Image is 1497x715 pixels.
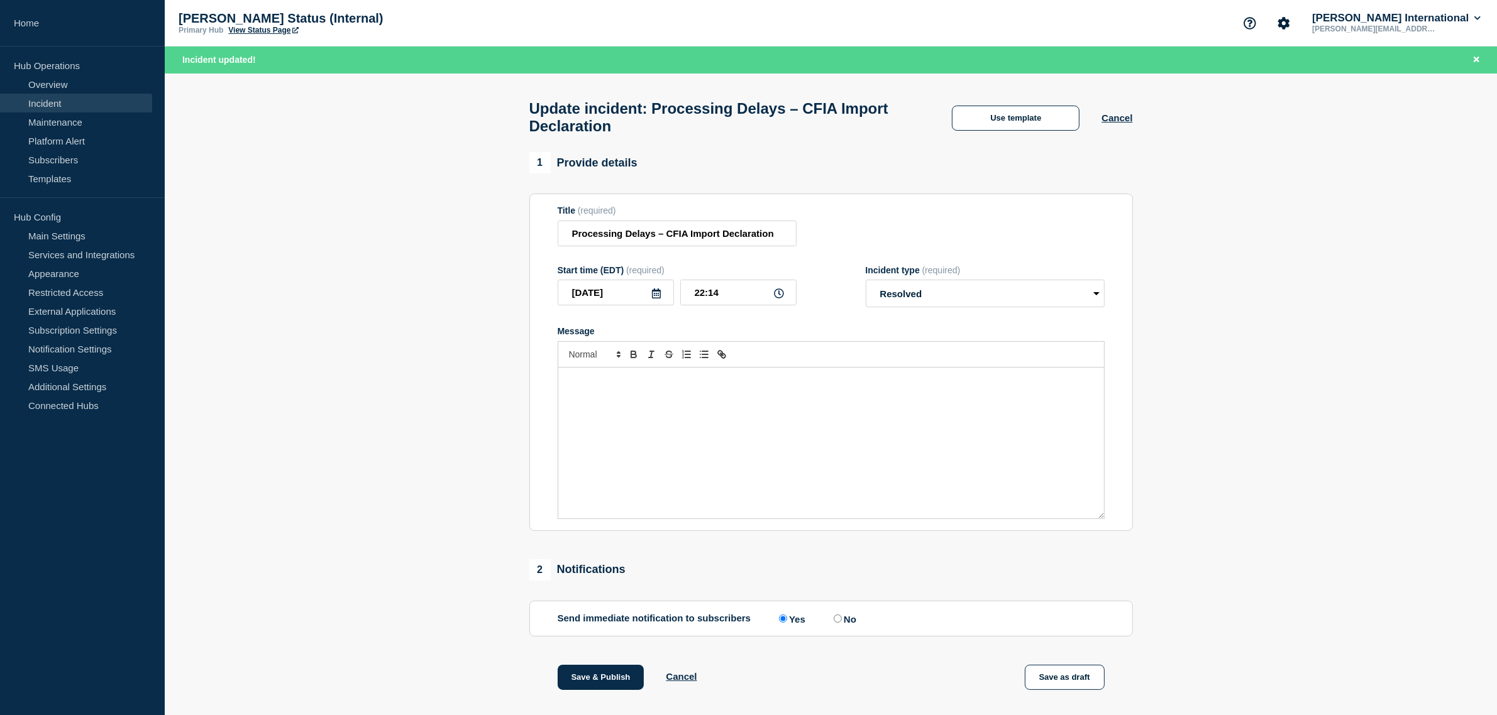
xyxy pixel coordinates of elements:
button: Toggle strikethrough text [660,347,678,362]
label: Yes [776,613,805,625]
span: (required) [578,205,616,216]
button: Toggle ordered list [678,347,695,362]
h1: Update incident: Processing Delays – CFIA Import Declaration [529,100,931,135]
span: (required) [922,265,961,275]
button: Account settings [1271,10,1297,36]
input: HH:MM [680,280,797,305]
a: View Status Page [228,26,298,35]
p: [PERSON_NAME] Status (Internal) [179,11,430,26]
span: Font size [563,347,625,362]
div: Provide details [529,152,638,173]
button: Toggle bulleted list [695,347,713,362]
button: Save & Publish [558,665,644,690]
p: Send immediate notification to subscribers [558,613,751,625]
input: Yes [779,614,787,623]
div: Notifications [529,559,626,581]
div: Title [558,205,797,216]
button: Cancel [666,671,697,682]
button: Toggle italic text [643,347,660,362]
input: Title [558,221,797,246]
label: No [831,613,856,625]
input: No [834,614,842,623]
span: Incident updated! [182,55,256,65]
button: Support [1237,10,1263,36]
button: [PERSON_NAME] International [1310,12,1483,25]
div: Message [558,368,1104,518]
input: YYYY-MM-DD [558,280,674,305]
p: Primary Hub [179,26,223,35]
span: 2 [529,559,551,581]
button: Toggle bold text [625,347,643,362]
div: Send immediate notification to subscribers [558,613,1105,625]
button: Close banner [1469,53,1484,67]
button: Toggle link [713,347,731,362]
div: Start time (EDT) [558,265,797,275]
button: Cancel [1102,112,1132,123]
span: 1 [529,152,551,173]
span: (required) [626,265,665,275]
div: Message [558,326,1105,336]
button: Save as draft [1025,665,1105,690]
select: Incident type [866,280,1105,307]
div: Incident type [866,265,1105,275]
p: [PERSON_NAME][EMAIL_ADDRESS][PERSON_NAME][DOMAIN_NAME] [1310,25,1440,33]
button: Use template [952,106,1080,131]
